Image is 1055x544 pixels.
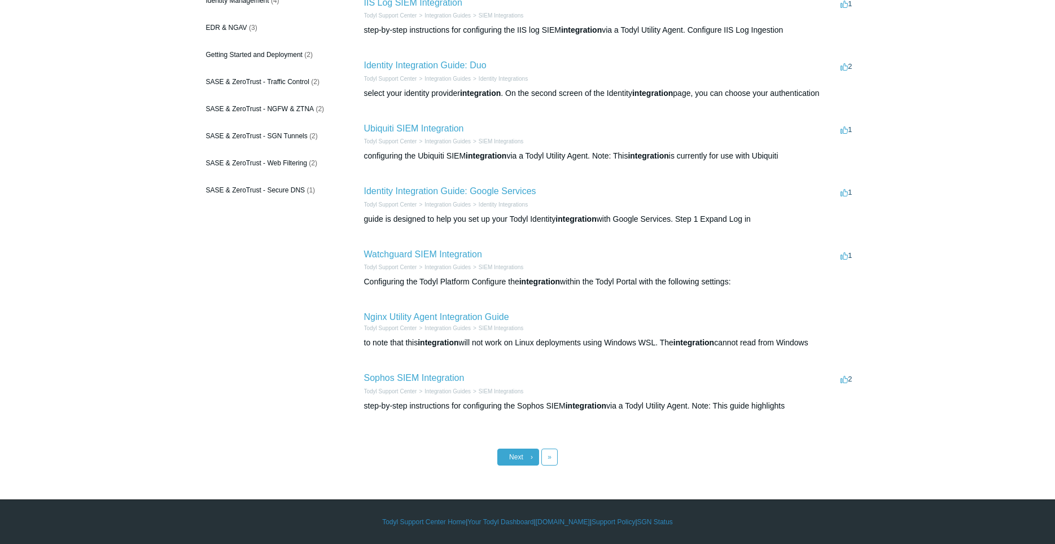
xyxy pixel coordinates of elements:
span: 2 [841,375,852,383]
li: Identity Integrations [471,200,528,209]
li: Integration Guides [417,137,471,146]
a: Integration Guides [424,388,471,394]
div: Configuring the Todyl Platform Configure the within the Todyl Portal with the following settings: [364,276,855,288]
li: Todyl Support Center [364,263,417,271]
a: Nginx Utility Agent Integration Guide [364,312,509,322]
li: Todyl Support Center [364,11,417,20]
a: SIEM Integrations [479,388,523,394]
a: Your Todyl Dashboard [467,517,533,527]
a: SGN Status [637,517,673,527]
span: (2) [304,51,313,59]
a: Todyl Support Center [364,264,417,270]
a: SIEM Integrations [479,325,523,331]
a: [DOMAIN_NAME] [536,517,590,527]
em: integration [673,338,714,347]
em: integration [418,338,458,347]
div: to note that this will not work on Linux deployments using Windows WSL. The cannot read from Windows [364,337,855,349]
a: Support Policy [592,517,635,527]
a: Todyl Support Center [364,388,417,394]
li: SIEM Integrations [471,11,523,20]
em: integration [628,151,668,160]
a: SASE & ZeroTrust - Traffic Control (2) [200,71,331,93]
em: integration [555,214,596,223]
a: SASE & ZeroTrust - Secure DNS (1) [200,179,331,201]
li: SIEM Integrations [471,387,523,396]
div: guide is designed to help you set up your Todyl Identity with Google Services. Step 1 Expand Log in [364,213,855,225]
span: SASE & ZeroTrust - SGN Tunnels [206,132,308,140]
a: Todyl Support Center [364,325,417,331]
span: 1 [841,125,852,134]
li: Identity Integrations [471,74,528,83]
a: EDR & NGAV (3) [200,17,331,38]
a: Integration Guides [424,12,471,19]
a: Integration Guides [424,264,471,270]
li: SIEM Integrations [471,137,523,146]
a: Identity Integrations [479,76,528,82]
a: Ubiquiti SIEM Integration [364,124,464,133]
span: (2) [316,105,324,113]
a: Identity Integrations [479,201,528,208]
span: SASE & ZeroTrust - Secure DNS [206,186,305,194]
li: SIEM Integrations [471,324,523,332]
li: Todyl Support Center [364,200,417,209]
li: Integration Guides [417,200,471,209]
a: Integration Guides [424,201,471,208]
a: Todyl Support Center [364,76,417,82]
li: Todyl Support Center [364,324,417,332]
li: Todyl Support Center [364,137,417,146]
span: (2) [309,159,317,167]
span: EDR & NGAV [206,24,247,32]
a: Identity Integration Guide: Google Services [364,186,536,196]
a: SASE & ZeroTrust - SGN Tunnels (2) [200,125,331,147]
li: Integration Guides [417,74,471,83]
a: Integration Guides [424,76,471,82]
span: » [548,453,551,461]
li: Integration Guides [417,11,471,20]
a: SASE & ZeroTrust - Web Filtering (2) [200,152,331,174]
a: Integration Guides [424,138,471,144]
a: SIEM Integrations [479,138,523,144]
span: SASE & ZeroTrust - Traffic Control [206,78,309,86]
em: integration [466,151,506,160]
div: step-by-step instructions for configuring the Sophos SIEM via a Todyl Utility Agent. Note: This g... [364,400,855,412]
em: integration [460,89,501,98]
a: Todyl Support Center [364,12,417,19]
em: integration [519,277,560,286]
a: Integration Guides [424,325,471,331]
li: Integration Guides [417,387,471,396]
span: 1 [841,188,852,196]
span: SASE & ZeroTrust - Web Filtering [206,159,307,167]
div: step-by-step instructions for configuring the IIS log SIEM via a Todyl Utility Agent. Configure I... [364,24,855,36]
span: › [531,453,533,461]
span: 1 [841,251,852,260]
a: Todyl Support Center Home [382,517,466,527]
span: (2) [311,78,319,86]
span: Getting Started and Deployment [206,51,303,59]
span: (3) [249,24,257,32]
em: integration [566,401,606,410]
div: configuring the Ubiquiti SIEM via a Todyl Utility Agent. Note: This is currently for use with Ubi... [364,150,855,162]
a: Todyl Support Center [364,138,417,144]
li: SIEM Integrations [471,263,523,271]
a: Todyl Support Center [364,201,417,208]
div: | | | | [200,517,855,527]
a: Identity Integration Guide: Duo [364,60,487,70]
li: Integration Guides [417,263,471,271]
span: Next [509,453,523,461]
a: Next [497,449,539,466]
li: Todyl Support Center [364,74,417,83]
a: SASE & ZeroTrust - NGFW & ZTNA (2) [200,98,331,120]
span: SASE & ZeroTrust - NGFW & ZTNA [206,105,314,113]
span: (1) [307,186,315,194]
span: (2) [309,132,318,140]
a: SIEM Integrations [479,264,523,270]
div: select your identity provider . On the second screen of the Identity page, you can choose your au... [364,87,855,99]
li: Todyl Support Center [364,387,417,396]
a: SIEM Integrations [479,12,523,19]
a: Watchguard SIEM Integration [364,249,482,259]
span: 2 [841,62,852,71]
em: integration [561,25,602,34]
a: Sophos SIEM Integration [364,373,465,383]
li: Integration Guides [417,324,471,332]
a: Getting Started and Deployment (2) [200,44,331,65]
